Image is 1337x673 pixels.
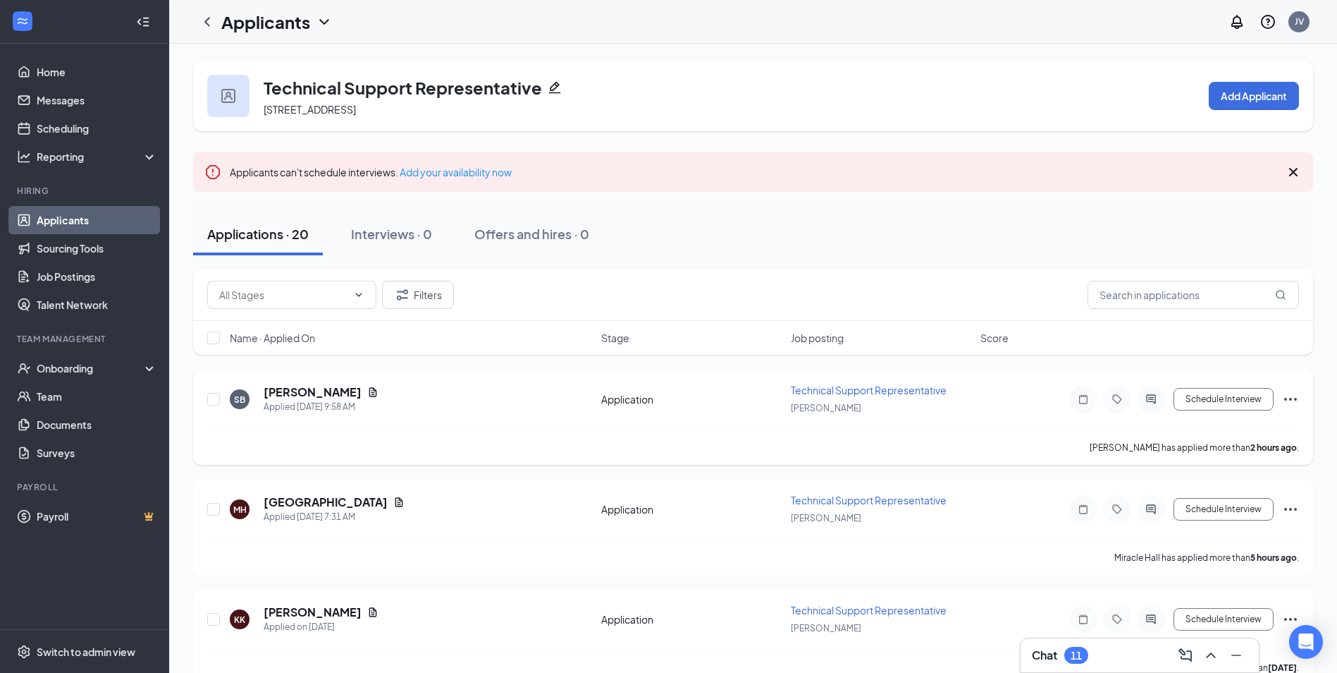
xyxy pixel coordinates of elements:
b: 2 hours ago [1250,442,1297,453]
a: Team [37,382,157,411]
button: Filter Filters [382,281,454,309]
svg: Tag [1109,504,1126,515]
p: [PERSON_NAME] has applied more than . [1090,442,1299,454]
div: Application [601,502,782,516]
a: Home [37,58,157,86]
div: Applications · 20 [207,225,309,243]
div: Payroll [17,481,154,493]
svg: Filter [394,286,411,303]
svg: Ellipses [1282,501,1299,518]
svg: Ellipses [1282,611,1299,628]
span: [STREET_ADDRESS] [264,103,356,116]
svg: Collapse [136,15,150,29]
input: All Stages [219,287,347,303]
div: Onboarding [37,361,145,375]
div: Application [601,612,782,626]
svg: UserCheck [17,361,31,375]
div: Interviews · 0 [351,225,432,243]
a: PayrollCrown [37,502,157,530]
div: SB [234,394,245,406]
div: Application [601,392,782,406]
svg: ChevronLeft [199,13,216,30]
svg: Document [393,497,405,508]
div: Applied on [DATE] [264,620,378,634]
span: [PERSON_NAME] [791,513,861,523]
div: Applied [DATE] 7:31 AM [264,510,405,524]
button: Schedule Interview [1173,498,1274,521]
div: KK [234,614,245,626]
svg: Notifications [1228,13,1245,30]
svg: ActiveChat [1142,614,1159,625]
svg: Ellipses [1282,391,1299,408]
h5: [PERSON_NAME] [264,384,362,400]
svg: Cross [1285,164,1302,181]
svg: Analysis [17,150,31,164]
div: Hiring [17,185,154,197]
span: Name · Applied On [230,331,315,345]
span: [PERSON_NAME] [791,623,861,633]
div: Team Management [17,333,154,345]
svg: Minimize [1228,647,1245,664]
span: Technical Support Representative [791,494,947,507]
span: Technical Support Representative [791,384,947,396]
a: Sourcing Tools [37,234,157,262]
a: Talent Network [37,291,157,319]
a: Surveys [37,439,157,467]
span: Applicants can't schedule interviews. [230,166,512,178]
a: Job Postings [37,262,157,291]
svg: Note [1075,394,1092,405]
button: ComposeMessage [1174,644,1197,667]
svg: Settings [17,645,31,659]
a: Messages [37,86,157,114]
p: Miracle Hall has applied more than . [1114,552,1299,564]
svg: ChevronDown [353,289,364,301]
svg: Note [1075,504,1092,515]
svg: MagnifyingGlass [1275,289,1286,301]
svg: Pencil [548,80,562,95]
svg: Document [367,607,378,618]
input: Search in applications [1088,281,1299,309]
svg: ActiveChat [1142,504,1159,515]
div: Open Intercom Messenger [1289,625,1323,659]
div: Offers and hires · 0 [474,225,589,243]
a: Applicants [37,206,157,234]
div: 11 [1071,650,1082,662]
svg: Error [204,164,221,181]
h1: Applicants [221,10,310,34]
span: Job posting [791,331,844,345]
div: MH [233,504,247,516]
button: ChevronUp [1200,644,1222,667]
span: [PERSON_NAME] [791,403,861,413]
svg: ChevronUp [1202,647,1219,664]
div: JV [1295,16,1304,28]
a: Add your availability now [400,166,512,178]
svg: ChevronDown [316,13,333,30]
span: Technical Support Representative [791,604,947,617]
svg: Document [367,387,378,398]
svg: ComposeMessage [1177,647,1194,664]
h3: Chat [1032,648,1057,663]
svg: Tag [1109,394,1126,405]
b: [DATE] [1268,662,1297,673]
button: Schedule Interview [1173,388,1274,411]
a: Scheduling [37,114,157,143]
span: Score [980,331,1009,345]
svg: Tag [1109,614,1126,625]
svg: QuestionInfo [1259,13,1276,30]
b: 5 hours ago [1250,552,1297,563]
svg: ActiveChat [1142,394,1159,405]
svg: WorkstreamLogo [16,14,30,28]
img: user icon [221,89,235,103]
h3: Technical Support Representative [264,75,542,99]
div: Switch to admin view [37,645,135,659]
svg: Note [1075,614,1092,625]
span: Stage [601,331,629,345]
h5: [GEOGRAPHIC_DATA] [264,495,388,510]
button: Add Applicant [1209,82,1299,110]
a: Documents [37,411,157,439]
button: Schedule Interview [1173,608,1274,631]
button: Minimize [1225,644,1247,667]
div: Applied [DATE] 9:58 AM [264,400,378,414]
div: Reporting [37,150,158,164]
